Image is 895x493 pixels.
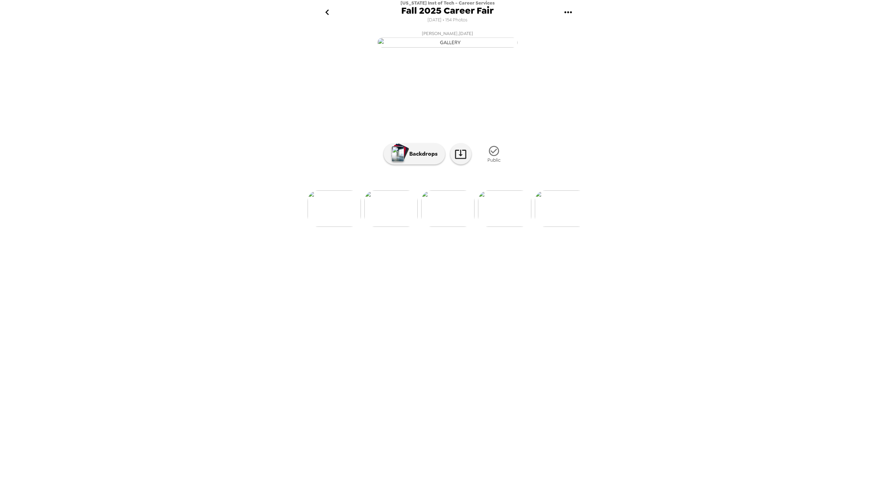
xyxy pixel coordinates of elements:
[478,190,531,227] img: gallery
[421,190,475,227] img: gallery
[477,141,512,167] button: Public
[316,1,338,24] button: go back
[308,190,361,227] img: gallery
[401,6,494,15] span: Fall 2025 Career Fair
[535,190,588,227] img: gallery
[384,143,445,164] button: Backdrops
[422,29,473,38] span: [PERSON_NAME] , [DATE]
[428,15,467,25] span: [DATE] • 154 Photos
[364,190,418,227] img: gallery
[307,27,588,50] button: [PERSON_NAME],[DATE]
[406,150,438,158] p: Backdrops
[377,38,518,48] img: gallery
[487,157,500,163] span: Public
[557,1,579,24] button: gallery menu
